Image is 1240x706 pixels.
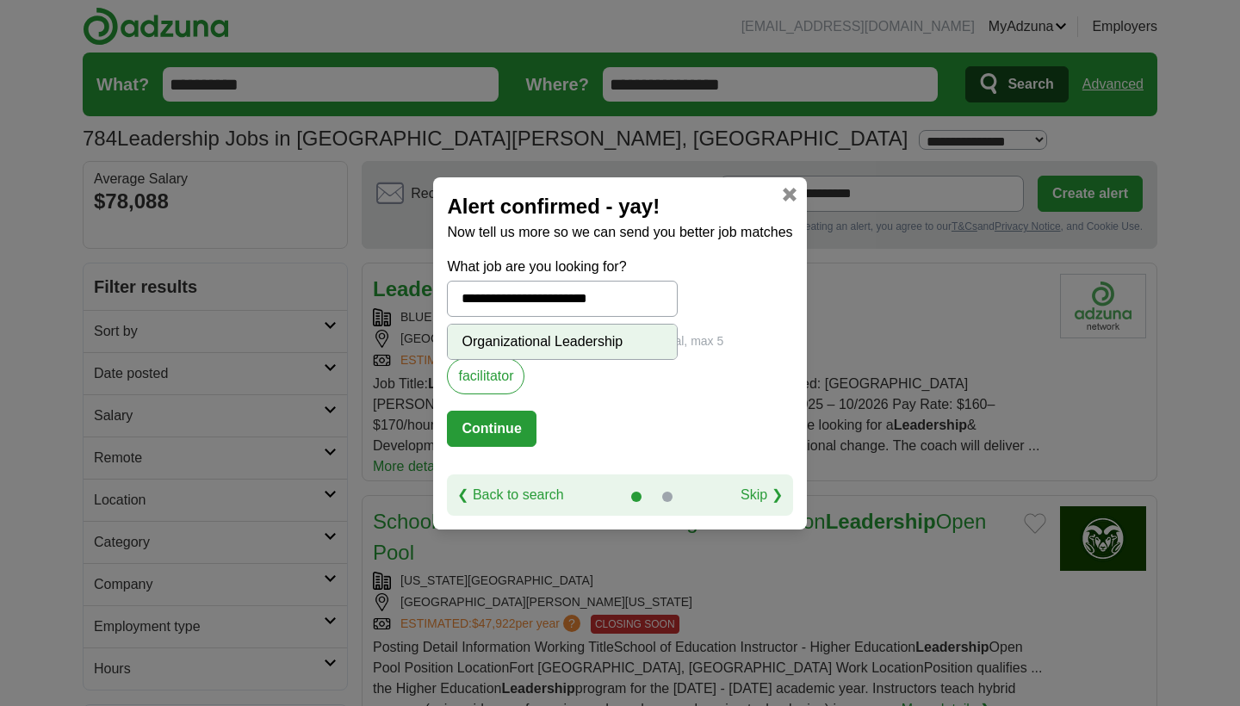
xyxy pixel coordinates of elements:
[447,191,792,222] h2: Alert confirmed - yay!
[448,325,676,359] li: Organizational Leadership
[639,334,723,348] span: Optional, max 5
[447,257,677,277] label: What job are you looking for?
[457,485,563,505] a: ❮ Back to search
[741,485,783,505] a: Skip ❯
[447,358,524,394] label: facilitator
[447,411,536,447] button: Continue
[447,222,792,243] p: Now tell us more so we can send you better job matches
